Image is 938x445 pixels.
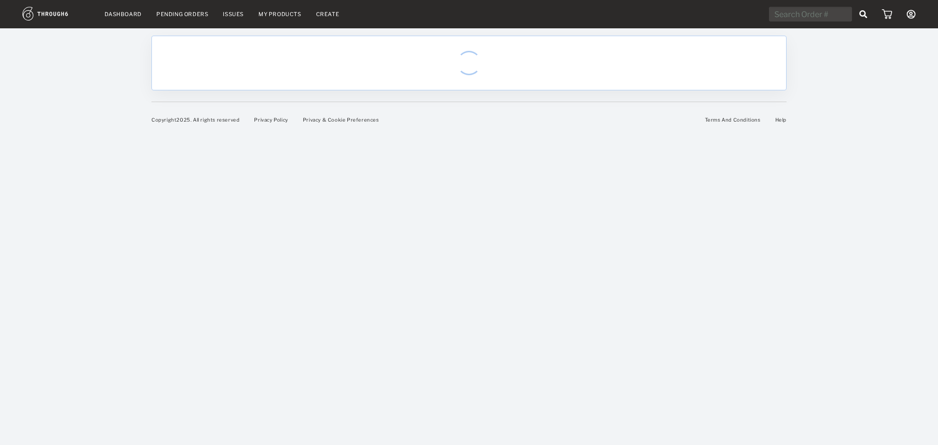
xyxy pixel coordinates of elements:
[316,11,340,18] a: Create
[223,11,244,18] a: Issues
[705,117,761,123] a: Terms And Conditions
[775,117,787,123] a: Help
[151,117,239,123] span: Copyright 2025 . All rights reserved
[258,11,301,18] a: My Products
[105,11,142,18] a: Dashboard
[303,117,379,123] a: Privacy & Cookie Preferences
[882,9,892,19] img: icon_cart.dab5cea1.svg
[254,117,288,123] a: Privacy Policy
[156,11,208,18] a: Pending Orders
[769,7,852,21] input: Search Order #
[22,7,90,21] img: logo.1c10ca64.svg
